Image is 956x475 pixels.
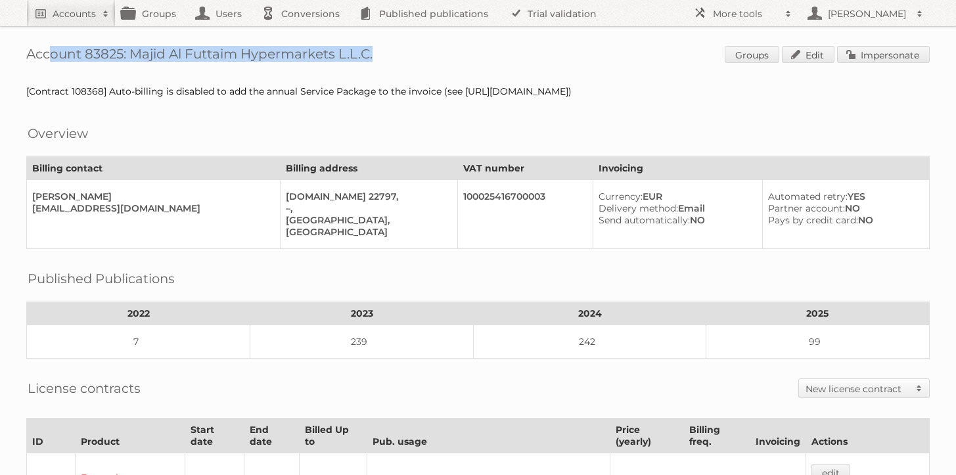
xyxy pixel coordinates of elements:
span: Pays by credit card: [768,214,858,226]
h2: New license contract [806,382,909,396]
span: Delivery method: [599,202,678,214]
div: –, [286,202,447,214]
span: Partner account: [768,202,845,214]
th: Billing contact [27,157,281,180]
td: 239 [250,325,474,359]
div: [GEOGRAPHIC_DATA], [286,214,447,226]
th: ID [27,418,76,453]
th: Product [76,418,185,453]
th: Start date [185,418,244,453]
span: Send automatically: [599,214,690,226]
h2: More tools [713,7,779,20]
th: Invoicing [750,418,806,453]
th: VAT number [458,157,593,180]
th: 2022 [27,302,250,325]
th: Billing address [281,157,458,180]
th: 2025 [706,302,929,325]
div: [DOMAIN_NAME] 22797, [286,191,447,202]
div: Email [599,202,751,214]
th: Actions [806,418,930,453]
div: [Contract 108368] Auto-billing is disabled to add the annual Service Package to the invoice (see ... [26,85,930,97]
h2: License contracts [28,378,141,398]
th: Pub. usage [367,418,610,453]
th: 2023 [250,302,474,325]
td: 100025416700003 [458,180,593,249]
div: [EMAIL_ADDRESS][DOMAIN_NAME] [32,202,269,214]
h2: Overview [28,124,88,143]
th: Billed Up to [300,418,367,453]
td: 7 [27,325,250,359]
th: End date [244,418,300,453]
div: [PERSON_NAME] [32,191,269,202]
div: NO [599,214,751,226]
div: NO [768,214,919,226]
h2: [PERSON_NAME] [825,7,910,20]
h2: Published Publications [28,269,175,288]
div: YES [768,191,919,202]
span: Automated retry: [768,191,848,202]
a: Edit [782,46,834,63]
a: Groups [725,46,779,63]
span: Toggle [909,379,929,397]
a: New license contract [799,379,929,397]
div: NO [768,202,919,214]
td: 242 [474,325,706,359]
div: [GEOGRAPHIC_DATA] [286,226,447,238]
div: EUR [599,191,751,202]
th: Invoicing [593,157,930,180]
th: 2024 [474,302,706,325]
a: Impersonate [837,46,930,63]
h1: Account 83825: Majid Al Futtaim Hypermarkets L.L.C. [26,46,930,66]
th: Billing freq. [683,418,750,453]
span: Currency: [599,191,643,202]
th: Price (yearly) [610,418,683,453]
td: 99 [706,325,929,359]
h2: Accounts [53,7,96,20]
